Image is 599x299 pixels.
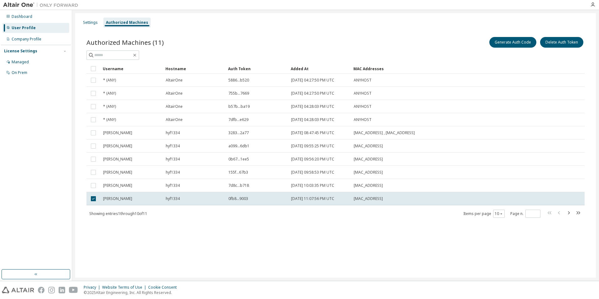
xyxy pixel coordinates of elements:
span: Authorized Machines (11) [86,38,164,47]
div: Cookie Consent [148,285,180,290]
span: hyf1334 [166,130,180,135]
span: hyf1334 [166,170,180,175]
button: Generate Auth Code [489,37,536,48]
span: 0fb8...9003 [228,196,248,201]
button: 10 [495,211,503,216]
div: Added At [291,64,348,74]
div: Managed [12,60,29,65]
span: [DATE] 04:27:50 PM UTC [291,91,334,96]
span: [MAC_ADDRESS] , [MAC_ADDRESS] [354,130,415,135]
span: 755b...7669 [228,91,249,96]
div: Auth Token [228,64,286,74]
div: Username [103,64,160,74]
span: [DATE] 04:28:03 PM UTC [291,104,334,109]
div: Dashboard [12,14,32,19]
span: 5886...b520 [228,78,249,83]
span: * (ANY) [103,117,116,122]
span: [DATE] 09:55:25 PM UTC [291,144,334,149]
span: AltairOne [166,117,183,122]
span: 155f...67b3 [228,170,248,175]
div: License Settings [4,49,37,54]
div: User Profile [12,25,36,30]
span: [MAC_ADDRESS] [354,170,383,175]
span: [DATE] 10:03:35 PM UTC [291,183,334,188]
p: © 2025 Altair Engineering, Inc. All Rights Reserved. [84,290,180,295]
span: [MAC_ADDRESS] [354,183,383,188]
span: hyf1334 [166,157,180,162]
span: [PERSON_NAME] [103,130,132,135]
span: ANYHOST [354,91,372,96]
div: Company Profile [12,37,41,42]
span: ANYHOST [354,117,372,122]
span: hyf1334 [166,144,180,149]
span: [DATE] 09:56:20 PM UTC [291,157,334,162]
span: ANYHOST [354,78,372,83]
div: MAC Addresses [353,64,519,74]
span: AltairOne [166,91,183,96]
span: 3283...2a77 [228,130,249,135]
span: [PERSON_NAME] [103,183,132,188]
img: instagram.svg [48,287,55,293]
span: [MAC_ADDRESS] [354,157,383,162]
span: a099...6db1 [228,144,249,149]
img: altair_logo.svg [2,287,34,293]
span: 7d8c...b718 [228,183,249,188]
span: Page n. [510,210,540,218]
span: Items per page [463,210,505,218]
span: 7dfb...e629 [228,117,248,122]
span: * (ANY) [103,104,116,109]
div: Settings [83,20,98,25]
span: [PERSON_NAME] [103,196,132,201]
img: facebook.svg [38,287,44,293]
span: [MAC_ADDRESS] [354,196,383,201]
span: Showing entries 1 through 10 of 11 [89,211,147,216]
span: 0b67...1ee5 [228,157,249,162]
span: [PERSON_NAME] [103,170,132,175]
span: b57b...ba19 [228,104,250,109]
span: [PERSON_NAME] [103,144,132,149]
img: linkedin.svg [59,287,65,293]
span: * (ANY) [103,91,116,96]
div: Authorized Machines [106,20,148,25]
span: hyf1334 [166,196,180,201]
button: Delete Auth Token [540,37,583,48]
span: hyf1334 [166,183,180,188]
span: * (ANY) [103,78,116,83]
span: [MAC_ADDRESS] [354,144,383,149]
span: [DATE] 09:58:53 PM UTC [291,170,334,175]
span: [DATE] 04:28:03 PM UTC [291,117,334,122]
div: Privacy [84,285,102,290]
span: [PERSON_NAME] [103,157,132,162]
img: Altair One [3,2,81,8]
span: [DATE] 08:47:45 PM UTC [291,130,334,135]
span: [DATE] 11:07:56 PM UTC [291,196,334,201]
span: AltairOne [166,104,183,109]
div: Website Terms of Use [102,285,148,290]
img: youtube.svg [69,287,78,293]
div: Hostname [165,64,223,74]
div: On Prem [12,70,27,75]
span: [DATE] 04:27:50 PM UTC [291,78,334,83]
span: ANYHOST [354,104,372,109]
span: AltairOne [166,78,183,83]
